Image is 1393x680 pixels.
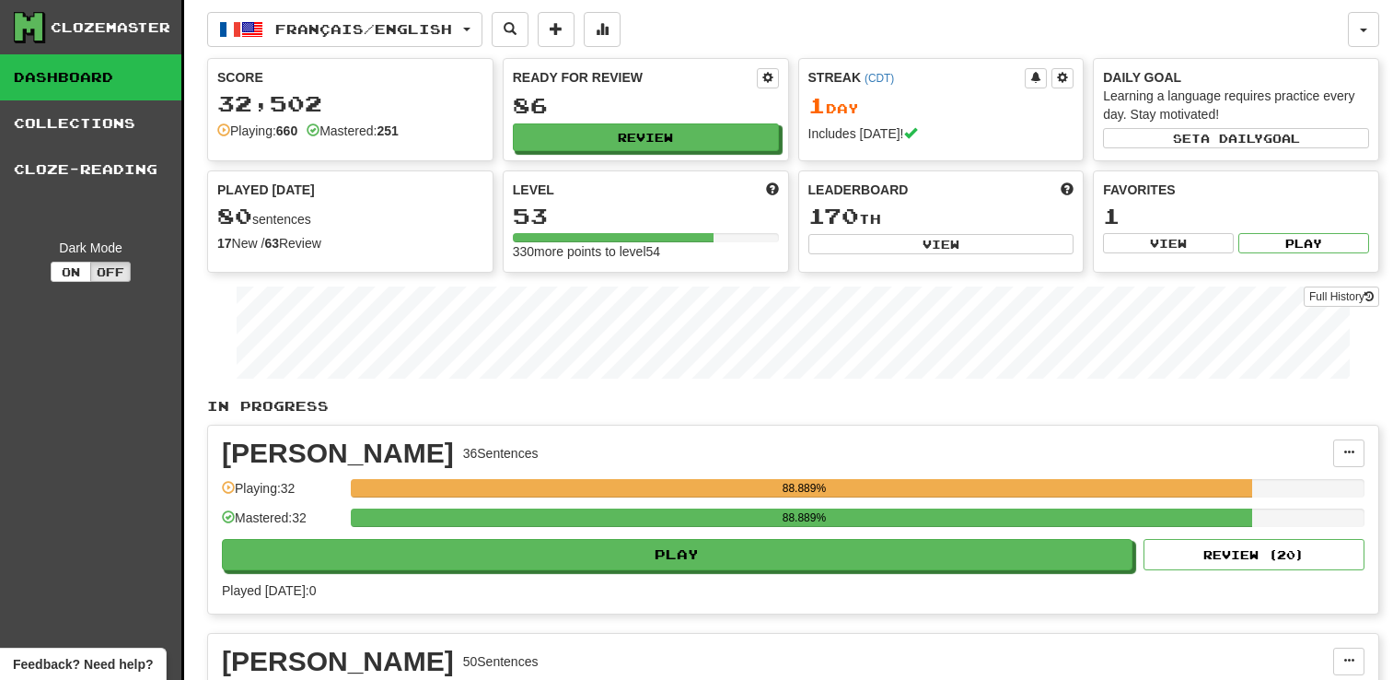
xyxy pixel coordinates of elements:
[222,583,316,598] span: Played [DATE]: 0
[13,655,153,674] span: Open feedback widget
[217,68,483,87] div: Score
[808,94,1074,118] div: Day
[766,181,779,199] span: Score more points to level up
[90,262,131,282] button: Off
[1103,233,1234,253] button: View
[307,122,399,140] div: Mastered:
[222,440,454,467] div: [PERSON_NAME]
[217,236,232,251] strong: 17
[513,94,779,117] div: 86
[51,18,170,37] div: Clozemaster
[217,122,297,140] div: Playing:
[222,648,454,675] div: [PERSON_NAME]
[51,262,91,282] button: On
[377,123,398,138] strong: 251
[356,509,1251,527] div: 88.889%
[513,242,779,261] div: 330 more points to level 54
[808,203,859,229] span: 170
[217,92,483,115] div: 32,502
[1304,287,1379,307] a: Full History
[808,124,1074,143] div: Includes [DATE]!
[808,205,1074,229] div: th
[808,68,1026,87] div: Streak
[14,239,168,257] div: Dark Mode
[1103,205,1369,228] div: 1
[1143,539,1364,570] button: Review (20)
[808,92,826,118] span: 1
[513,181,554,199] span: Level
[492,12,528,47] button: Search sentences
[513,68,757,87] div: Ready for Review
[538,12,575,47] button: Add sentence to collection
[808,234,1074,254] button: View
[264,236,279,251] strong: 63
[217,203,252,229] span: 80
[1103,128,1369,148] button: Seta dailygoal
[207,12,482,47] button: Français/English
[222,539,1132,570] button: Play
[463,444,539,463] div: 36 Sentences
[1061,181,1074,199] span: This week in points, UTC
[275,21,452,37] span: Français / English
[1201,132,1263,145] span: a daily
[207,397,1379,416] p: In Progress
[1103,181,1369,199] div: Favorites
[513,205,779,228] div: 53
[584,12,621,47] button: More stats
[865,72,894,85] a: (CDT)
[513,123,779,151] button: Review
[276,123,297,138] strong: 660
[1238,233,1369,253] button: Play
[1103,87,1369,123] div: Learning a language requires practice every day. Stay motivated!
[217,234,483,252] div: New / Review
[808,181,909,199] span: Leaderboard
[356,479,1251,498] div: 88.889%
[217,181,315,199] span: Played [DATE]
[1103,68,1369,87] div: Daily Goal
[222,509,342,539] div: Mastered: 32
[217,205,483,229] div: sentences
[463,652,539,671] div: 50 Sentences
[222,479,342,510] div: Playing: 32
